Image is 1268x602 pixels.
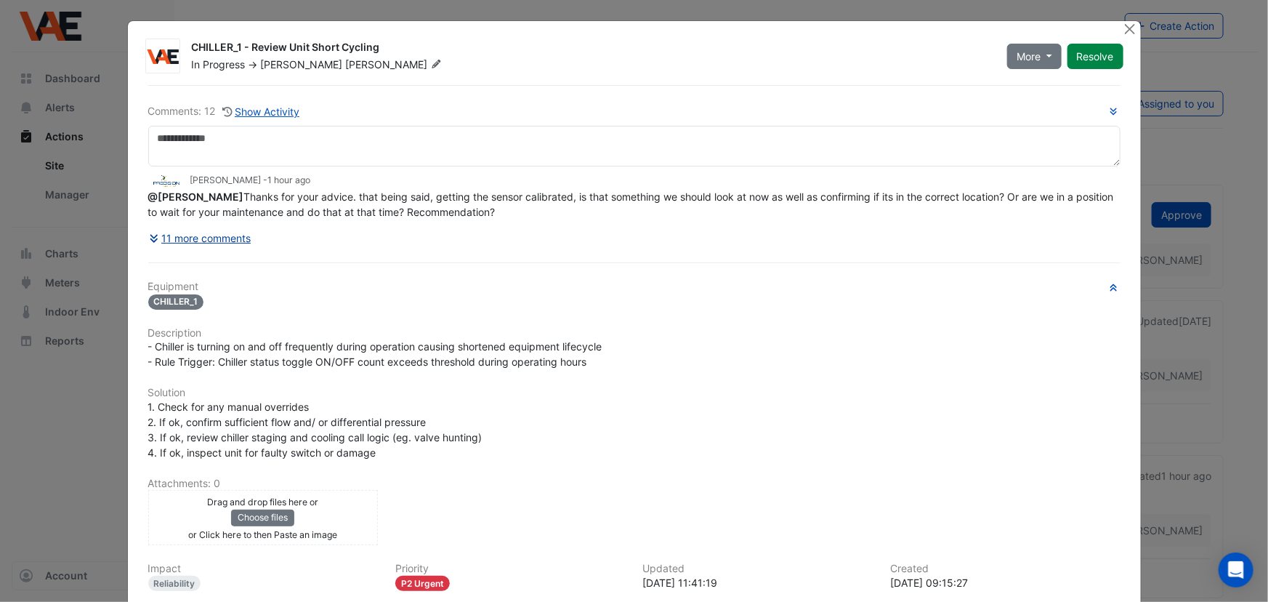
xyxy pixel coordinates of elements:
span: -> [249,58,258,71]
button: 11 more comments [148,225,252,251]
div: Reliability [148,576,201,591]
img: VAE Group [146,49,179,64]
span: [PERSON_NAME] [261,58,343,71]
small: or Click here to then Paste an image [188,529,337,540]
div: Comments: 12 [148,103,301,120]
h6: Priority [395,563,626,575]
h6: Equipment [148,281,1120,293]
div: P2 Urgent [395,576,450,591]
span: More [1017,49,1041,64]
small: [PERSON_NAME] - [190,174,311,187]
span: CHILLER_1 [148,294,204,310]
span: ccoyle@vaegroup.com.au [VAE Group] [148,190,244,203]
div: Open Intercom Messenger [1219,553,1253,587]
span: [PERSON_NAME] [346,57,445,72]
div: [DATE] 09:15:27 [890,575,1120,590]
h6: Created [890,563,1120,575]
h6: Attachments: 0 [148,478,1120,490]
h6: Updated [643,563,873,575]
span: Thanks for your advice. that being said, getting the sensor calibrated, is that something we shou... [148,190,1117,218]
button: More [1007,44,1062,69]
small: Drag and drop files here or [207,497,318,507]
img: Precision Group [148,173,185,189]
h6: Solution [148,387,1120,399]
span: In Progress [192,58,246,71]
div: [DATE] 11:41:19 [643,575,873,590]
button: Show Activity [222,103,301,120]
h6: Description [148,327,1120,340]
button: Close [1123,21,1138,36]
button: Resolve [1067,44,1123,69]
span: - Chiller is turning on and off frequently during operation causing shortened equipment lifecycle... [148,340,602,368]
span: 2025-08-15 11:41:19 [268,174,311,185]
h6: Impact [148,563,379,575]
span: 1. Check for any manual overrides 2. If ok, confirm sufficient flow and/ or differential pressure... [148,401,482,459]
div: CHILLER_1 - Review Unit Short Cycling [192,40,990,57]
button: Choose files [231,510,294,526]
